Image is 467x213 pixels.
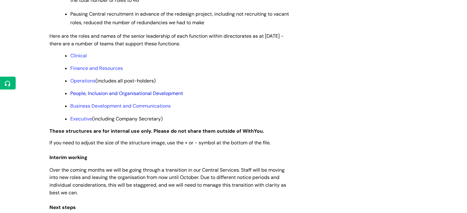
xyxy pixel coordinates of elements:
span: (including Company Secretary) [70,116,163,122]
a: People, Inclusion and Organisational Development [70,90,183,97]
a: Operations [70,78,95,84]
span: Here are the roles and names of the senior leadership of each function within directorates as at ... [49,33,284,47]
span: Next steps [49,204,76,211]
span: Interim working [49,154,88,161]
p: Pausing Central recruitment in advance of the redesign project, including not recruiting to vacan... [70,10,292,28]
strong: These structures are for internal use only. Please do not share them outside of WithYou. [49,128,264,134]
span: If you need to adjust the size of the structure image, use the + or - symbol at the bottom of the... [49,139,270,146]
span: Over the coming months we will be going through a transition in our Central Services. Staff will ... [49,167,286,196]
a: Clinical [70,52,87,59]
a: Executive [70,116,92,122]
a: Business Development and Communications [70,103,171,109]
a: Finance and Resources [70,65,123,71]
span: (includes all post-holders) [70,78,156,84]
